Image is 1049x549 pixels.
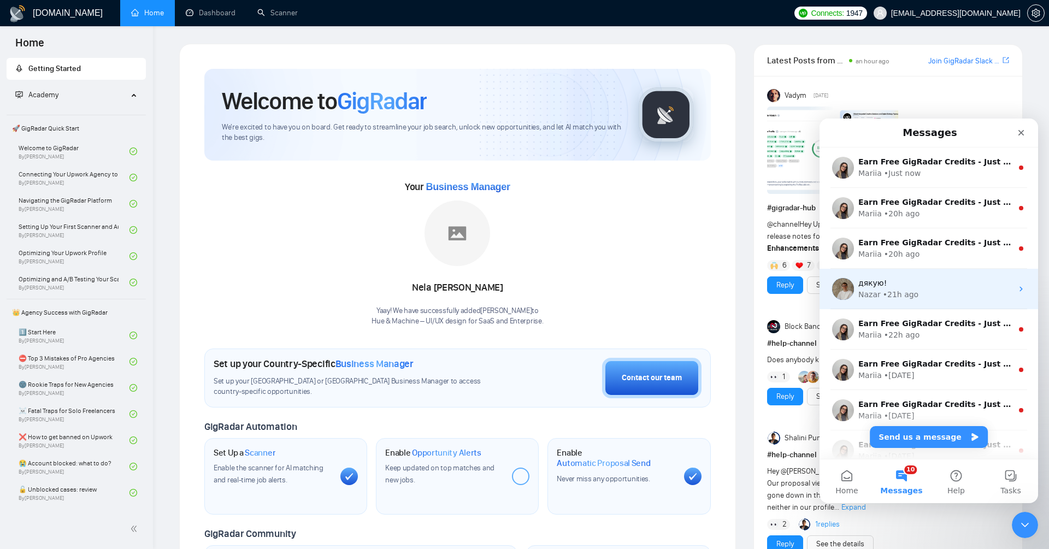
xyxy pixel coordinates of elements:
[19,376,129,400] a: 🌚 Rookie Traps for New AgenciesBy[PERSON_NAME]
[795,262,803,269] img: ❤️
[767,54,846,67] span: Latest Posts from the GigRadar Community
[129,436,137,444] span: check-circle
[129,174,137,181] span: check-circle
[815,519,840,530] a: 1replies
[807,388,874,405] button: See the details
[1003,55,1009,66] a: export
[129,332,137,339] span: check-circle
[245,447,275,458] span: Scanner
[785,90,806,102] span: Vadym
[846,7,863,19] span: 1947
[28,64,81,73] span: Getting Started
[767,107,898,194] img: F09AC4U7ATU-image.png
[767,432,780,445] img: Shalini Punjabi
[8,302,145,323] span: 👑 Agency Success with GigRadar
[372,279,543,297] div: Nela [PERSON_NAME]
[776,391,794,403] a: Reply
[814,91,828,101] span: [DATE]
[1028,9,1044,17] span: setting
[28,90,58,99] span: Academy
[131,8,164,17] a: homeHome
[129,489,137,497] span: check-circle
[807,371,819,383] img: Adrien Foula
[811,7,844,19] span: Connects:
[767,355,976,364] span: Does anybody know about the LIFTED UPWORK NEW COMPANY?
[412,447,481,458] span: Opportunity Alerts
[876,9,884,17] span: user
[767,220,799,229] span: @channel
[405,181,510,193] span: Your
[257,8,298,17] a: searchScanner
[807,260,811,271] span: 7
[129,147,137,155] span: check-circle
[767,220,990,253] span: Hey Upwork growth hackers, here's our July round-up and release notes for GigRadar • is your prof...
[186,8,235,17] a: dashboardDashboard
[767,338,1009,350] h1: # help-channel
[557,458,650,469] span: Automatic Proposal Send
[129,279,137,286] span: check-circle
[129,252,137,260] span: check-circle
[129,463,137,470] span: check-circle
[129,200,137,208] span: check-circle
[782,519,787,530] span: 2
[19,323,129,347] a: 1️⃣ Start HereBy[PERSON_NAME]
[770,373,778,381] img: 👀
[129,226,137,234] span: check-circle
[782,371,785,382] span: 1
[1027,9,1045,17] a: setting
[204,421,297,433] span: GigRadar Automation
[204,528,296,540] span: GigRadar Community
[15,64,23,72] span: rocket
[214,447,275,458] h1: Set Up a
[222,86,427,116] h1: Welcome to
[785,432,833,444] span: Shalini Punjabi
[767,89,780,102] img: Vadym
[798,518,810,530] img: Shalini Punjabi
[557,474,650,483] span: Never miss any opportunities.
[19,454,129,479] a: 😭 Account blocked: what to do?By[PERSON_NAME]
[798,371,810,383] img: Joaquin Arcardini
[19,481,129,505] a: 🔓 Unblocked cases: reviewBy[PERSON_NAME]
[129,358,137,365] span: check-circle
[820,119,1038,503] iframe: Intercom live chat
[767,449,1009,461] h1: # help-channel
[1027,4,1045,22] button: setting
[19,428,129,452] a: ❌ How to get banned on UpworkBy[PERSON_NAME]
[1003,56,1009,64] span: export
[767,388,803,405] button: Reply
[799,9,808,17] img: upwork-logo.png
[19,192,129,216] a: Navigating the GigRadar PlatformBy[PERSON_NAME]
[214,358,414,370] h1: Set up your Country-Specific
[557,447,675,469] h1: Enable
[782,260,787,271] span: 6
[7,35,53,58] span: Home
[19,218,129,242] a: Setting Up Your First Scanner and Auto-BidderBy[PERSON_NAME]
[222,122,621,143] span: We're excited to have you on board. Get ready to streamline your job search, unlock new opportuni...
[15,90,58,99] span: Academy
[767,467,998,512] span: Hey @[PERSON_NAME] @<> @[PERSON_NAME] Our proposal view rate and eventually the response rate has...
[928,55,1000,67] a: Join GigRadar Slack Community
[19,139,129,163] a: Welcome to GigRadarBy[PERSON_NAME]
[335,358,414,370] span: Business Manager
[130,523,141,534] span: double-left
[7,58,146,80] li: Getting Started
